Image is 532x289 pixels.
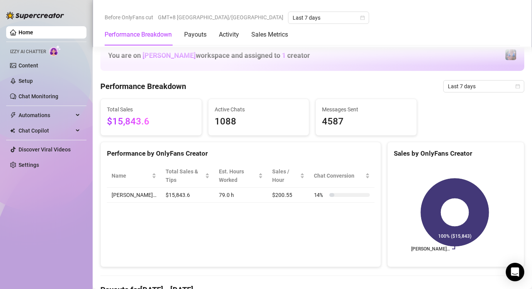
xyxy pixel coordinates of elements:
span: Chat Conversion [314,171,364,180]
a: Setup [19,78,33,84]
div: Performance by OnlyFans Creator [107,148,374,159]
a: Chat Monitoring [19,93,58,99]
div: Open Intercom Messenger [506,263,524,281]
span: Last 7 days [293,12,364,24]
span: [PERSON_NAME] [142,51,196,59]
a: Content [19,62,38,69]
span: Chat Copilot [19,124,73,137]
a: Discover Viral Videos [19,146,71,153]
span: Izzy AI Chatter [10,48,46,55]
th: Chat Conversion [309,164,374,188]
th: Total Sales & Tips [161,164,214,188]
span: Sales / Hour [272,167,298,184]
span: Automations [19,109,73,121]
div: Payouts [184,30,207,39]
span: Before OnlyFans cut [105,12,153,23]
span: $15,843.6 [107,114,195,129]
div: Sales Metrics [251,30,288,39]
td: $200.55 [268,188,309,203]
span: GMT+8 [GEOGRAPHIC_DATA]/[GEOGRAPHIC_DATA] [158,12,283,23]
span: 1 [282,51,286,59]
h1: You are on workspace and assigned to creator [108,51,310,60]
span: thunderbolt [10,112,16,118]
h4: Performance Breakdown [100,81,186,92]
div: Performance Breakdown [105,30,172,39]
span: Total Sales [107,105,195,114]
img: Jaylie [505,49,516,60]
td: 79.0 h [214,188,268,203]
th: Sales / Hour [268,164,309,188]
a: Home [19,29,33,35]
span: Active Chats [215,105,303,114]
a: Settings [19,162,39,168]
div: Est. Hours Worked [219,167,257,184]
span: 4587 [322,114,410,129]
span: calendar [360,15,365,20]
span: Last 7 days [448,81,520,92]
td: $15,843.6 [161,188,214,203]
td: [PERSON_NAME]… [107,188,161,203]
img: Chat Copilot [10,128,15,133]
span: Total Sales & Tips [166,167,203,184]
span: 14 % [314,191,326,199]
img: AI Chatter [49,45,61,56]
text: [PERSON_NAME]… [411,246,450,252]
th: Name [107,164,161,188]
div: Sales by OnlyFans Creator [394,148,518,159]
div: Activity [219,30,239,39]
span: Name [112,171,150,180]
span: Messages Sent [322,105,410,114]
img: logo-BBDzfeDw.svg [6,12,64,19]
span: 1088 [215,114,303,129]
span: calendar [515,84,520,89]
